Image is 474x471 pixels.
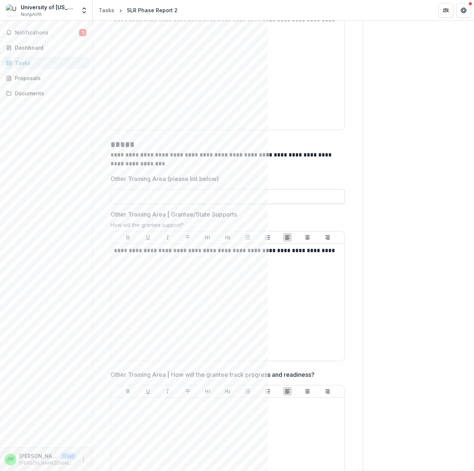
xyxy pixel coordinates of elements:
[303,387,312,396] button: Align Center
[111,370,315,379] p: Other Training Area | How will the grantee track progress and readiness?
[243,387,252,396] button: Bullet List
[15,30,79,36] span: Notifications
[3,72,89,84] a: Proposals
[263,387,272,396] button: Ordered List
[99,6,114,14] div: Tasks
[203,387,212,396] button: Heading 1
[96,5,117,16] a: Tasks
[3,87,89,99] a: Documents
[7,457,14,462] div: Jennie Wise
[438,3,453,18] button: Partners
[15,89,83,97] div: Documents
[283,387,292,396] button: Align Left
[15,59,83,67] div: Tasks
[183,233,192,242] button: Strike
[111,174,219,183] p: Other Training Area (please list below)
[124,233,132,242] button: Bold
[263,233,272,242] button: Ordered List
[96,5,181,16] nav: breadcrumb
[19,460,76,467] p: [PERSON_NAME][EMAIL_ADDRESS][DOMAIN_NAME]
[111,210,237,219] p: Other Training Area | Grantee/State Supports
[61,453,76,460] p: User
[15,44,83,52] div: Dashboard
[323,387,332,396] button: Align Right
[79,455,88,464] button: More
[111,222,345,231] div: How will the grantee support?
[21,11,42,18] span: Nonprofit
[3,27,89,39] button: Notifications1
[456,3,471,18] button: Get Help
[203,233,212,242] button: Heading 1
[21,3,76,11] div: University of [US_STATE] Foundation, Inc.
[163,387,172,396] button: Italicize
[144,387,152,396] button: Underline
[283,233,292,242] button: Align Left
[79,3,89,18] button: Open entity switcher
[223,233,232,242] button: Heading 2
[6,4,18,16] img: University of Florida Foundation, Inc.
[124,387,132,396] button: Bold
[223,387,232,396] button: Heading 2
[323,233,332,242] button: Align Right
[144,233,152,242] button: Underline
[243,233,252,242] button: Bullet List
[3,42,89,54] a: Dashboard
[163,233,172,242] button: Italicize
[19,452,58,460] p: [PERSON_NAME]
[127,6,178,14] div: SLR Phase Report 2
[183,387,192,396] button: Strike
[303,233,312,242] button: Align Center
[79,29,86,36] span: 1
[15,74,83,82] div: Proposals
[3,57,89,69] a: Tasks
